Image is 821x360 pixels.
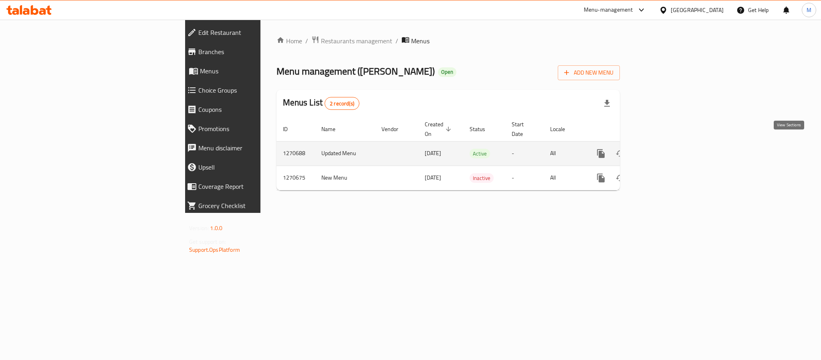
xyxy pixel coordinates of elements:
span: Created On [425,119,454,139]
td: New Menu [315,166,375,190]
th: Actions [585,117,675,142]
a: Choice Groups [181,81,322,100]
span: Branches [198,47,316,57]
a: Menus [181,61,322,81]
a: Branches [181,42,322,61]
h2: Menus List [283,97,359,110]
span: ID [283,124,298,134]
button: Change Status [611,144,630,163]
span: Get support on: [189,237,226,247]
button: more [591,168,611,188]
nav: breadcrumb [276,36,620,46]
span: Active [470,149,490,158]
a: Upsell [181,158,322,177]
div: Inactive [470,173,494,183]
div: Menu-management [584,5,633,15]
span: Edit Restaurant [198,28,316,37]
table: enhanced table [276,117,675,190]
button: more [591,144,611,163]
span: 1.0.0 [210,223,222,233]
span: [DATE] [425,172,441,183]
div: Total records count [325,97,359,110]
span: Inactive [470,174,494,183]
span: Promotions [198,124,316,133]
span: 2 record(s) [325,100,359,107]
span: Coverage Report [198,182,316,191]
td: All [544,141,585,166]
span: Menus [411,36,430,46]
button: Change Status [611,168,630,188]
span: M [807,6,811,14]
span: [DATE] [425,148,441,158]
span: Grocery Checklist [198,201,316,210]
span: Vendor [381,124,409,134]
a: Promotions [181,119,322,138]
span: Open [438,69,456,75]
span: Menu disclaimer [198,143,316,153]
span: Version: [189,223,209,233]
td: - [505,141,544,166]
span: Menu management ( [PERSON_NAME] ) [276,62,435,80]
td: Updated Menu [315,141,375,166]
span: Locale [550,124,575,134]
a: Restaurants management [311,36,392,46]
span: Add New Menu [564,68,613,78]
a: Grocery Checklist [181,196,322,215]
div: Export file [597,94,617,113]
span: Coupons [198,105,316,114]
a: Coverage Report [181,177,322,196]
span: Choice Groups [198,85,316,95]
a: Support.OpsPlatform [189,245,240,255]
div: Open [438,67,456,77]
a: Menu disclaimer [181,138,322,158]
span: Restaurants management [321,36,392,46]
td: All [544,166,585,190]
span: Start Date [512,119,534,139]
a: Coupons [181,100,322,119]
button: Add New Menu [558,65,620,80]
a: Edit Restaurant [181,23,322,42]
span: Status [470,124,496,134]
div: [GEOGRAPHIC_DATA] [671,6,724,14]
span: Menus [200,66,316,76]
li: / [395,36,398,46]
span: Upsell [198,162,316,172]
span: Name [321,124,346,134]
td: - [505,166,544,190]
